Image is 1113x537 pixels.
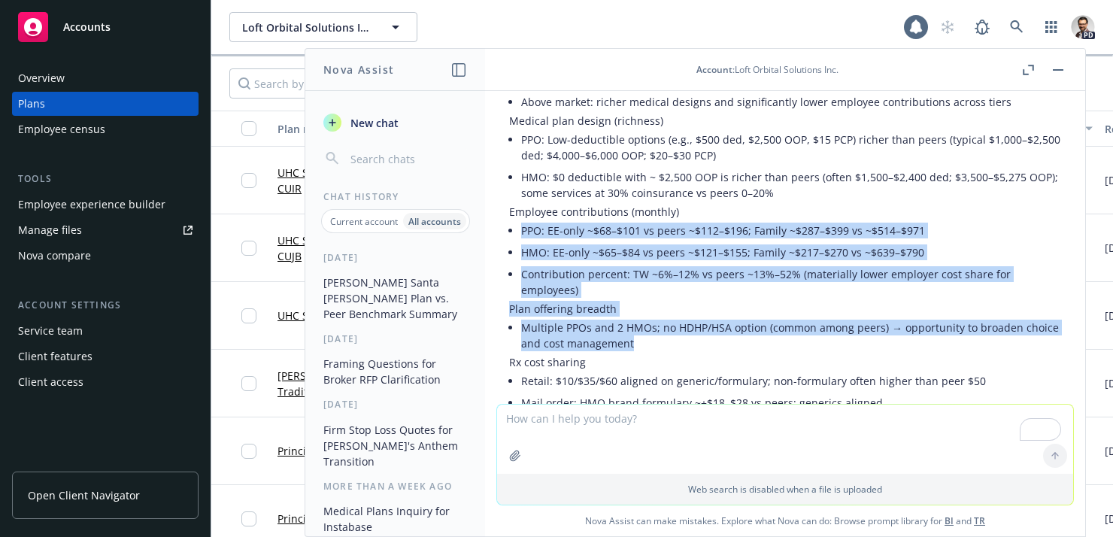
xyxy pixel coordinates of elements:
[521,370,1061,392] li: Retail: $10/$35/$60 aligned on generic/formulary; non-formulary often higher than peer $50
[241,308,256,323] input: Toggle Row Selected
[241,376,256,391] input: Toggle Row Selected
[241,511,256,526] input: Toggle Row Selected
[18,92,45,116] div: Plans
[241,173,256,188] input: Toggle Row Selected
[18,319,83,343] div: Service team
[1071,15,1095,39] img: photo
[277,443,381,459] a: Principal Dental PPO
[229,68,518,99] input: Search by name
[12,218,199,242] a: Manage files
[305,398,485,411] div: [DATE]
[347,115,399,131] span: New chat
[509,113,1061,129] p: Medical plan design (richness)
[967,12,997,42] a: Report a Bug
[521,392,1061,414] li: Mail order: HMO brand formulary ~+$18–$28 vs peers; generics aligned
[241,444,256,459] input: Toggle Row Selected
[497,405,1073,474] textarea: To enrich screen reader interactions, please activate Accessibility in Grammarly extension settings
[241,121,256,136] input: Select all
[506,483,1064,496] p: Web search is disabled when a file is uploaded
[408,215,461,228] p: All accounts
[277,165,416,196] a: UHC Select Plus $0 PPO CUIR
[12,244,199,268] a: Nova compare
[12,117,199,141] a: Employee census
[28,487,140,503] span: Open Client Navigator
[323,62,394,77] h1: Nova Assist
[18,244,91,268] div: Nova compare
[18,344,92,369] div: Client features
[305,190,485,203] div: Chat History
[521,317,1061,354] li: Multiple PPOs and 2 HMOs; no HDHP/HSA option (common among peers) → opportunity to broaden choice...
[509,204,1061,220] p: Employee contributions (monthly)
[12,6,199,48] a: Accounts
[696,63,732,76] span: Account
[18,66,65,90] div: Overview
[12,92,199,116] a: Plans
[521,129,1061,166] li: PPO: Low-deductible options (e.g., $500 ded, $2,500 OOP, $15 PCP) richer than peers (typical $1,0...
[521,91,1061,113] li: Above market: richer medical designs and significantly lower employee contributions across tiers
[63,21,111,33] span: Accounts
[317,109,473,136] button: New chat
[330,215,398,228] p: Current account
[277,121,399,137] div: Plan name
[521,241,1061,263] li: HMO: EE-only ~$65–$84 vs peers ~$121–$155; Family ~$217–$270 vs ~$639–$790
[974,514,985,527] a: TR
[18,193,165,217] div: Employee experience builder
[12,370,199,394] a: Client access
[12,344,199,369] a: Client features
[12,171,199,187] div: Tools
[305,480,485,493] div: More than a week ago
[521,263,1061,301] li: Contribution percent: TW ~6%–12% vs peers ~13%–52% (materially lower employer cost share for empl...
[317,417,473,474] button: Firm Stop Loss Quotes for [PERSON_NAME]'s Anthem Transition
[12,193,199,217] a: Employee experience builder
[229,12,417,42] button: Loft Orbital Solutions Inc.
[305,251,485,264] div: [DATE]
[696,63,839,76] div: : Loft Orbital Solutions Inc.
[933,12,963,42] a: Start snowing
[521,166,1061,204] li: HMO: $0 deductible with ~ $2,500 OOP is richer than peers (often $1,500–$2,400 ded; $3,500–$5,275...
[317,270,473,326] button: [PERSON_NAME] Santa [PERSON_NAME] Plan vs. Peer Benchmark Summary
[317,351,473,392] button: Framing Questions for Broker RFP Clarification
[12,298,199,313] div: Account settings
[277,368,416,399] a: [PERSON_NAME] HMO Traditional Plan
[305,332,485,345] div: [DATE]
[945,514,954,527] a: BI
[18,218,82,242] div: Manage files
[277,308,407,323] a: UHC Select Plus HSA EBLP
[241,241,256,256] input: Toggle Row Selected
[509,354,1061,370] p: Rx cost sharing
[1036,12,1066,42] a: Switch app
[509,301,1061,317] p: Plan offering breadth
[277,511,355,526] a: Principal Vision
[347,148,467,169] input: Search chats
[491,505,1079,536] span: Nova Assist can make mistakes. Explore what Nova can do: Browse prompt library for and
[521,220,1061,241] li: PPO: EE-only ~$68–$101 vs peers ~$112–$196; Family ~$287–$399 vs ~$514–$971
[1002,12,1032,42] a: Search
[271,111,422,147] button: Plan name
[277,232,416,264] a: UHC Select Plus $1000 PPO CUJB
[242,20,372,35] span: Loft Orbital Solutions Inc.
[18,370,83,394] div: Client access
[18,117,105,141] div: Employee census
[12,66,199,90] a: Overview
[12,319,199,343] a: Service team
